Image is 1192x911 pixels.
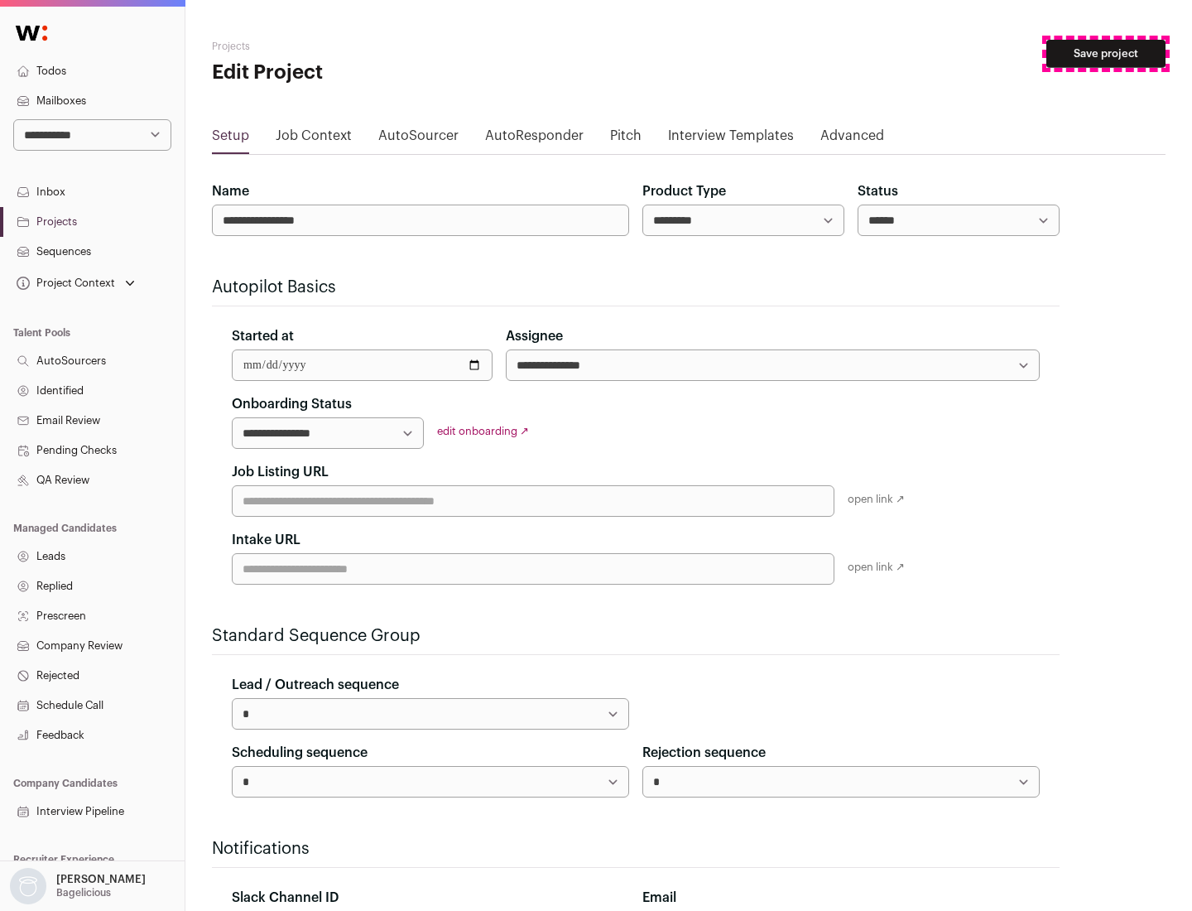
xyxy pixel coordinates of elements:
[642,181,726,201] label: Product Type
[437,426,529,436] a: edit onboarding ↗
[212,181,249,201] label: Name
[610,126,642,152] a: Pitch
[276,126,352,152] a: Job Context
[232,462,329,482] label: Job Listing URL
[485,126,584,152] a: AutoResponder
[7,17,56,50] img: Wellfound
[56,886,111,899] p: Bagelicious
[13,272,138,295] button: Open dropdown
[668,126,794,152] a: Interview Templates
[232,888,339,908] label: Slack Channel ID
[212,40,530,53] h2: Projects
[232,530,300,550] label: Intake URL
[212,276,1060,299] h2: Autopilot Basics
[232,743,368,763] label: Scheduling sequence
[10,868,46,904] img: nopic.png
[232,394,352,414] label: Onboarding Status
[642,743,766,763] label: Rejection sequence
[56,873,146,886] p: [PERSON_NAME]
[212,837,1060,860] h2: Notifications
[642,888,1040,908] div: Email
[232,326,294,346] label: Started at
[1046,40,1166,68] button: Save project
[7,868,149,904] button: Open dropdown
[506,326,563,346] label: Assignee
[858,181,898,201] label: Status
[212,624,1060,648] h2: Standard Sequence Group
[212,60,530,86] h1: Edit Project
[212,126,249,152] a: Setup
[232,675,399,695] label: Lead / Outreach sequence
[13,277,115,290] div: Project Context
[378,126,459,152] a: AutoSourcer
[820,126,884,152] a: Advanced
